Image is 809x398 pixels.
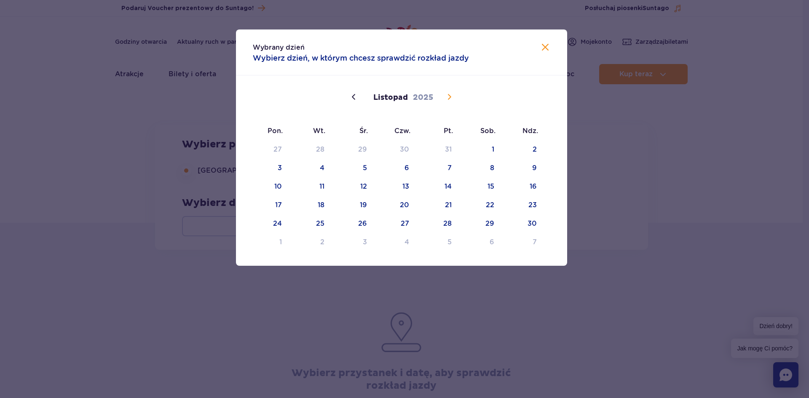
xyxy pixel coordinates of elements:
[253,52,469,64] span: Wybierz dzień, w którym chcesz sprawdzić rozkład jazdy
[338,195,380,214] span: Listopad 19, 2025
[253,232,295,251] span: Grudzień 1, 2025
[423,195,464,214] span: Listopad 21, 2025
[338,126,380,136] span: Śr.
[423,126,465,136] span: Pt.
[466,195,507,214] span: Listopad 22, 2025
[373,93,408,103] span: Listopad
[508,232,549,251] span: Grudzień 7, 2025
[338,214,380,232] span: Listopad 26, 2025
[338,176,380,195] span: Listopad 12, 2025
[466,232,507,251] span: Grudzień 6, 2025
[508,139,549,158] span: Listopad 2, 2025
[338,139,380,158] span: Październik 29, 2025
[380,232,422,251] span: Grudzień 4, 2025
[466,139,507,158] span: Listopad 1, 2025
[296,158,337,176] span: Listopad 4, 2025
[423,158,464,176] span: Listopad 7, 2025
[508,126,550,136] span: Ndz.
[380,214,422,232] span: Listopad 27, 2025
[253,158,295,176] span: Listopad 3, 2025
[380,176,422,195] span: Listopad 13, 2025
[466,176,507,195] span: Listopad 15, 2025
[508,195,549,214] span: Listopad 23, 2025
[380,158,422,176] span: Listopad 6, 2025
[380,126,423,136] span: Czw.
[508,158,549,176] span: Listopad 9, 2025
[296,214,337,232] span: Listopad 25, 2025
[253,43,305,51] span: Wybrany dzień
[466,214,507,232] span: Listopad 29, 2025
[253,139,295,158] span: Październik 27, 2025
[253,126,295,136] span: Pon.
[423,139,464,158] span: Październik 31, 2025
[296,232,337,251] span: Grudzień 2, 2025
[423,176,464,195] span: Listopad 14, 2025
[508,176,549,195] span: Listopad 16, 2025
[253,214,295,232] span: Listopad 24, 2025
[338,232,380,251] span: Grudzień 3, 2025
[253,176,295,195] span: Listopad 10, 2025
[423,232,464,251] span: Grudzień 5, 2025
[466,158,507,176] span: Listopad 8, 2025
[295,126,338,136] span: Wt.
[380,139,422,158] span: Październik 30, 2025
[380,195,422,214] span: Listopad 20, 2025
[465,126,508,136] span: Sob.
[338,158,380,176] span: Listopad 5, 2025
[253,195,295,214] span: Listopad 17, 2025
[296,176,337,195] span: Listopad 11, 2025
[296,195,337,214] span: Listopad 18, 2025
[296,139,337,158] span: Październik 28, 2025
[423,214,464,232] span: Listopad 28, 2025
[508,214,549,232] span: Listopad 30, 2025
